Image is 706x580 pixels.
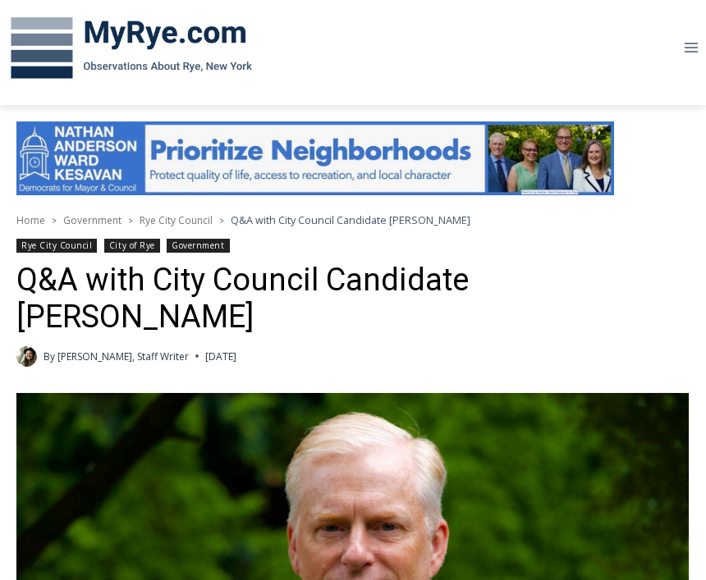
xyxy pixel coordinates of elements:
a: Rye City Council [140,213,213,227]
span: > [128,215,133,226]
div: / [184,139,188,155]
div: 1 [172,139,180,155]
h4: [PERSON_NAME] Read Sanctuary Fall Fest: [DATE] [13,165,218,203]
div: 6 [192,139,199,155]
span: > [52,215,57,226]
nav: Breadcrumbs [16,212,690,228]
a: Home [16,213,45,227]
a: [PERSON_NAME], Staff Writer [57,349,189,363]
img: s_800_29ca6ca9-f6cc-433c-a631-14f6620ca39b.jpeg [1,1,163,163]
img: (PHOTO: MyRye.com Intern and Editor Tucker Smith. Contributed.)Tucker Smith, MyRye.com [16,346,37,367]
a: Government [63,213,121,227]
a: Government [167,239,229,253]
a: Rye City Council [16,239,97,253]
a: Author image [16,346,37,367]
h1: Q&A with City Council Candidate [PERSON_NAME] [16,262,690,336]
a: City of Rye [104,239,160,253]
a: [PERSON_NAME] Read Sanctuary Fall Fest: [DATE] [1,163,245,204]
time: [DATE] [205,349,236,364]
span: > [219,215,224,226]
span: By [44,349,55,364]
span: Q&A with City Council Candidate [PERSON_NAME] [231,212,470,227]
button: Open menu [676,35,706,61]
div: Co-sponsored by Westchester County Parks [172,48,237,135]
